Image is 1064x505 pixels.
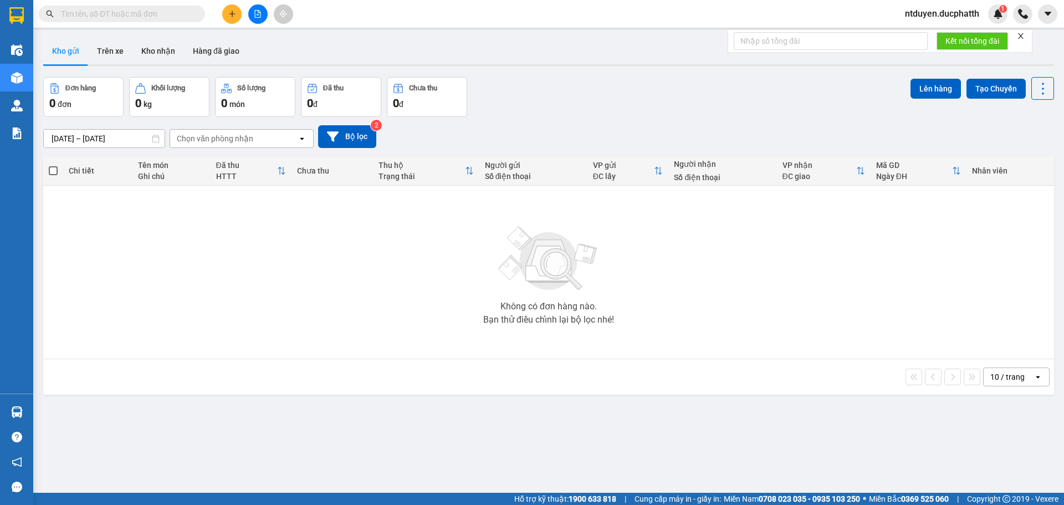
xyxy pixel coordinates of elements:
[869,493,949,505] span: Miền Bắc
[724,493,860,505] span: Miền Nam
[1018,9,1028,19] img: phone-icon
[184,38,248,64] button: Hàng đã giao
[135,96,141,110] span: 0
[216,172,278,181] div: HTTT
[734,32,928,50] input: Nhập số tổng đài
[274,4,293,24] button: aim
[990,371,1025,382] div: 10 / trang
[237,84,265,92] div: Số lượng
[228,10,236,18] span: plus
[485,172,582,181] div: Số điện thoại
[9,7,24,24] img: logo-vxr
[409,84,437,92] div: Chưa thu
[1002,495,1010,503] span: copyright
[1038,4,1057,24] button: caret-down
[378,161,465,170] div: Thu hộ
[863,497,866,501] span: ⚪️
[871,156,966,186] th: Toggle SortBy
[593,172,654,181] div: ĐC lấy
[216,161,278,170] div: Đã thu
[587,156,669,186] th: Toggle SortBy
[221,96,227,110] span: 0
[999,5,1007,13] sup: 1
[373,156,479,186] th: Toggle SortBy
[298,134,306,143] svg: open
[88,38,132,64] button: Trên xe
[11,100,23,111] img: warehouse-icon
[485,161,582,170] div: Người gửi
[514,493,616,505] span: Hỗ trợ kỹ thuật:
[378,172,465,181] div: Trạng thái
[132,38,184,64] button: Kho nhận
[254,10,262,18] span: file-add
[635,493,721,505] span: Cung cấp máy in - giấy in:
[1034,373,1042,381] svg: open
[58,100,71,109] span: đơn
[301,77,381,117] button: Đã thu0đ
[12,457,22,467] span: notification
[61,8,192,20] input: Tìm tên, số ĐT hoặc mã đơn
[483,315,614,324] div: Bạn thử điều chỉnh lại bộ lọc nhé!
[229,100,245,109] span: món
[323,84,344,92] div: Đã thu
[387,77,467,117] button: Chưa thu0đ
[248,4,268,24] button: file-add
[49,96,55,110] span: 0
[11,44,23,56] img: warehouse-icon
[910,79,961,99] button: Lên hàng
[177,133,253,144] div: Chọn văn phòng nhận
[44,130,165,147] input: Select a date range.
[393,96,399,110] span: 0
[901,494,949,503] strong: 0369 525 060
[151,84,185,92] div: Khối lượng
[313,100,318,109] span: đ
[144,100,152,109] span: kg
[11,72,23,84] img: warehouse-icon
[993,9,1003,19] img: icon-new-feature
[674,173,771,182] div: Số điện thoại
[318,125,376,148] button: Bộ lọc
[43,38,88,64] button: Kho gửi
[957,493,959,505] span: |
[500,302,597,311] div: Không có đơn hàng nào.
[138,172,205,181] div: Ghi chú
[759,494,860,503] strong: 0708 023 035 - 0935 103 250
[371,120,382,131] sup: 2
[222,4,242,24] button: plus
[782,161,856,170] div: VP nhận
[129,77,209,117] button: Khối lượng0kg
[876,172,952,181] div: Ngày ĐH
[972,166,1048,175] div: Nhân viên
[593,161,654,170] div: VP gửi
[945,35,999,47] span: Kết nối tổng đài
[138,161,205,170] div: Tên món
[777,156,871,186] th: Toggle SortBy
[493,220,604,298] img: svg+xml;base64,PHN2ZyBjbGFzcz0ibGlzdC1wbHVnX19zdmciIHhtbG5zPSJodHRwOi8vd3d3LnczLm9yZy8yMDAwL3N2Zy...
[782,172,856,181] div: ĐC giao
[46,10,54,18] span: search
[1017,32,1025,40] span: close
[69,166,126,175] div: Chi tiết
[625,493,626,505] span: |
[876,161,952,170] div: Mã GD
[11,127,23,139] img: solution-icon
[43,77,124,117] button: Đơn hàng0đơn
[11,406,23,418] img: warehouse-icon
[279,10,287,18] span: aim
[1043,9,1053,19] span: caret-down
[65,84,96,92] div: Đơn hàng
[211,156,292,186] th: Toggle SortBy
[297,166,367,175] div: Chưa thu
[674,160,771,169] div: Người nhận
[966,79,1026,99] button: Tạo Chuyến
[12,432,22,442] span: question-circle
[1001,5,1005,13] span: 1
[569,494,616,503] strong: 1900 633 818
[896,7,988,21] span: ntduyen.ducphatth
[12,482,22,492] span: message
[215,77,295,117] button: Số lượng0món
[307,96,313,110] span: 0
[937,32,1008,50] button: Kết nối tổng đài
[399,100,403,109] span: đ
